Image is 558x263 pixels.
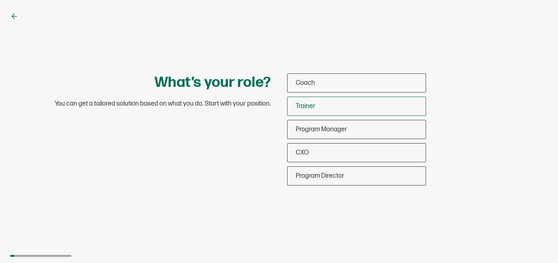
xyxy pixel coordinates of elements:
span: Coach [296,79,315,87]
span: You can get a tailored solution based on what you do. Start with your position. [55,100,271,108]
span: Program Director [296,172,344,180]
span: CXO [296,149,309,157]
h1: What’s your role? [154,73,271,92]
span: Trainer [296,102,315,110]
span: Program Manager [296,126,347,133]
iframe: Chat Widget [517,224,558,263]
